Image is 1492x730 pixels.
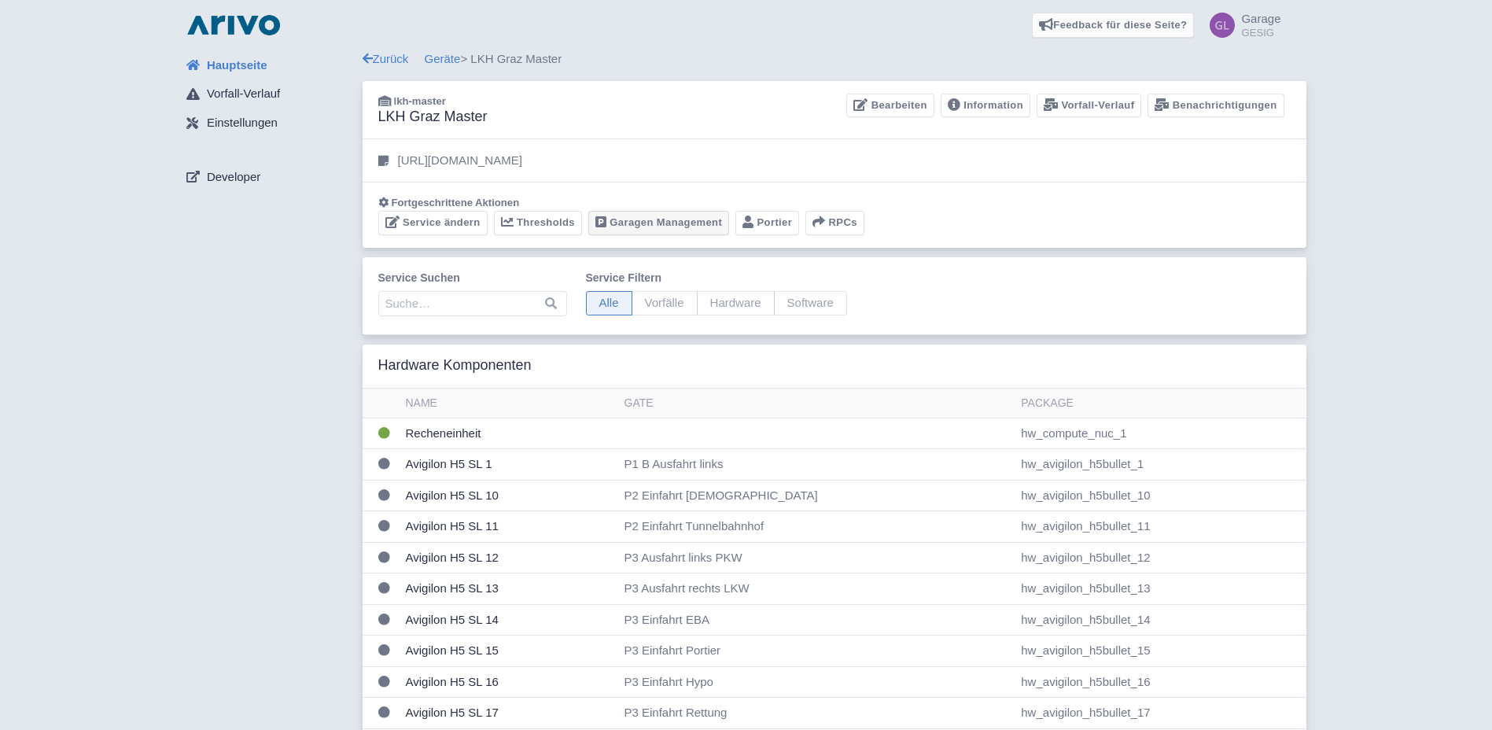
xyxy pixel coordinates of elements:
a: Vorfall-Verlauf [1037,94,1141,118]
td: hw_avigilon_h5bullet_11 [1015,511,1306,543]
td: P3 Einfahrt EBA [618,604,1015,636]
th: Gate [618,389,1015,418]
a: Einstellungen [174,109,363,138]
td: Avigilon H5 SL 11 [400,511,618,543]
a: Benachrichtigungen [1148,94,1284,118]
td: Avigilon H5 SL 17 [400,698,618,729]
td: Recheneinheit [400,418,618,449]
td: P3 Ausfahrt links PKW [618,542,1015,573]
td: hw_avigilon_h5bullet_14 [1015,604,1306,636]
a: Portier [735,211,799,235]
td: P1 B Ausfahrt links [618,449,1015,481]
a: Zurück [363,52,409,65]
p: [URL][DOMAIN_NAME] [398,152,522,170]
h3: LKH Graz Master [378,109,488,126]
td: P3 Einfahrt Rettung [618,698,1015,729]
td: hw_avigilon_h5bullet_13 [1015,573,1306,605]
a: Feedback für diese Seite? [1032,13,1195,38]
td: Avigilon H5 SL 14 [400,604,618,636]
span: Software [774,291,847,315]
td: hw_avigilon_h5bullet_15 [1015,636,1306,667]
img: logo [183,13,284,38]
span: lkh-master [394,95,446,107]
span: Hauptseite [207,57,267,75]
td: hw_avigilon_h5bullet_10 [1015,480,1306,511]
div: > LKH Graz Master [363,50,1306,68]
td: P3 Einfahrt Portier [618,636,1015,667]
th: Name [400,389,618,418]
td: hw_compute_nuc_1 [1015,418,1306,449]
td: hw_avigilon_h5bullet_16 [1015,666,1306,698]
span: Vorfall-Verlauf [207,85,280,103]
span: Hardware [697,291,775,315]
td: P2 Einfahrt Tunnelbahnhof [618,511,1015,543]
small: GESIG [1241,28,1280,38]
a: Vorfall-Verlauf [174,79,363,109]
td: hw_avigilon_h5bullet_12 [1015,542,1306,573]
span: Alle [586,291,632,315]
td: Avigilon H5 SL 10 [400,480,618,511]
h3: Hardware Komponenten [378,357,532,374]
a: Geräte [425,52,461,65]
th: Package [1015,389,1306,418]
td: hw_avigilon_h5bullet_1 [1015,449,1306,481]
a: Hauptseite [174,50,363,80]
td: P3 Einfahrt Hypo [618,666,1015,698]
td: P2 Einfahrt [DEMOGRAPHIC_DATA] [618,480,1015,511]
td: Avigilon H5 SL 12 [400,542,618,573]
span: Fortgeschrittene Aktionen [392,197,520,208]
td: Avigilon H5 SL 1 [400,449,618,481]
a: Service ändern [378,211,488,235]
label: Service suchen [378,270,567,286]
a: Garage GESIG [1200,13,1280,38]
a: Information [941,94,1030,118]
input: Suche… [378,291,567,316]
span: Garage [1241,12,1280,25]
td: Avigilon H5 SL 15 [400,636,618,667]
td: hw_avigilon_h5bullet_17 [1015,698,1306,729]
td: Avigilon H5 SL 13 [400,573,618,605]
td: P3 Ausfahrt rechts LKW [618,573,1015,605]
td: Avigilon H5 SL 16 [400,666,618,698]
label: Service filtern [586,270,847,286]
a: Bearbeiten [846,94,934,118]
span: Developer [207,168,260,186]
a: Garagen Management [588,211,729,235]
a: Thresholds [494,211,582,235]
span: Vorfälle [632,291,698,315]
span: Einstellungen [207,114,278,132]
button: RPCs [805,211,864,235]
a: Developer [174,162,363,192]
